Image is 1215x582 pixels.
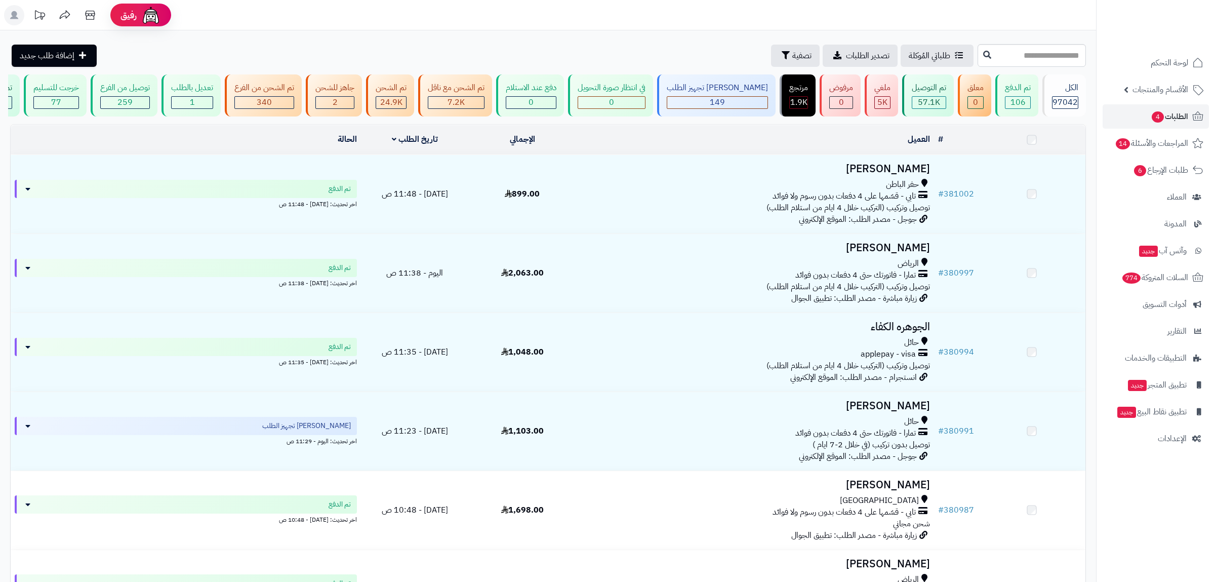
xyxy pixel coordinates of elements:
[1103,426,1209,451] a: الإعدادات
[938,188,974,200] a: #381002
[1103,158,1209,182] a: طلبات الإرجاع6
[795,269,916,281] span: تمارا - فاتورتك حتى 4 دفعات بدون فوائد
[580,558,930,570] h3: [PERSON_NAME]
[790,97,807,108] div: 1852
[382,346,448,358] span: [DATE] - 11:35 ص
[830,97,853,108] div: 0
[1010,96,1026,108] span: 106
[1167,324,1187,338] span: التقارير
[893,518,930,530] span: شحن مجاني
[1122,273,1141,284] span: 774
[877,96,887,108] span: 5K
[861,348,916,360] span: applepay - visa
[1138,244,1187,258] span: وآتس آب
[1103,265,1209,290] a: السلات المتروكة774
[1103,212,1209,236] a: المدونة
[1151,56,1188,70] span: لوحة التحكم
[1103,239,1209,263] a: وآتس آبجديد
[100,82,150,94] div: توصيل من الفرع
[234,82,294,94] div: تم الشحن من الفرع
[501,425,544,437] span: 1,103.00
[15,514,357,524] div: اخر تحديث: [DATE] - 10:48 ص
[1005,82,1031,94] div: تم الدفع
[829,82,853,94] div: مرفوض
[1134,165,1146,176] span: 6
[918,96,940,108] span: 57.1K
[329,499,351,510] span: تم الدفع
[799,450,917,462] span: جوجل - مصدر الطلب: الموقع الإلكتروني
[993,74,1040,117] a: تم الدفع 106
[938,188,944,200] span: #
[329,342,351,352] span: تم الدفع
[1103,400,1209,424] a: تطبيق نقاط البيعجديد
[566,74,655,117] a: في انتظار صورة التحويل 0
[1040,74,1088,117] a: الكل97042
[1121,270,1188,285] span: السلات المتروكة
[609,96,614,108] span: 0
[494,74,566,117] a: دفع عند الاستلام 0
[1103,346,1209,370] a: التطبيقات والخدمات
[33,82,79,94] div: خرجت للتسليم
[257,96,272,108] span: 340
[1052,96,1078,108] span: 97042
[22,74,89,117] a: خرجت للتسليم 77
[501,504,544,516] span: 1,698.00
[791,292,917,304] span: زيارة مباشرة - مصدر الطلب: تطبيق الجوال
[1052,82,1078,94] div: الكل
[380,96,402,108] span: 24.9K
[172,97,213,108] div: 1
[938,504,974,516] a: #380987
[364,74,416,117] a: تم الشحن 24.9K
[823,45,898,67] a: تصدير الطلبات
[376,82,407,94] div: تم الشحن
[818,74,863,117] a: مرفوض 0
[938,133,943,145] a: #
[20,50,74,62] span: إضافة طلب جديد
[766,281,930,293] span: توصيل وتركيب (التركيب خلال 4 ايام من استلام الطلب)
[898,258,919,269] span: الرياض
[813,439,930,451] span: توصيل بدون تركيب (في خلال 2-7 ايام )
[506,82,556,94] div: دفع عند الاستلام
[1116,138,1130,149] span: 14
[27,5,52,28] a: تحديثات المنصة
[1133,163,1188,177] span: طلبات الإرجاع
[967,82,984,94] div: معلق
[904,337,919,348] span: حائل
[159,74,223,117] a: تعديل بالطلب 1
[938,504,944,516] span: #
[938,346,944,358] span: #
[1151,109,1188,124] span: الطلبات
[262,421,351,431] span: [PERSON_NAME] تجهيز الطلب
[1117,407,1136,418] span: جديد
[773,190,916,202] span: تابي - قسّمها على 4 دفعات بدون رسوم ولا فوائد
[382,504,448,516] span: [DATE] - 10:48 ص
[392,133,438,145] a: تاريخ الطلب
[938,346,974,358] a: #380994
[34,97,78,108] div: 77
[376,97,406,108] div: 24854
[382,425,448,437] span: [DATE] - 11:23 ص
[874,82,890,94] div: ملغي
[909,50,950,62] span: طلباتي المُوكلة
[790,371,917,383] span: انستجرام - مصدر الطلب: الموقع الإلكتروني
[973,96,978,108] span: 0
[428,97,484,108] div: 7222
[956,74,993,117] a: معلق 0
[1146,26,1205,47] img: logo-2.png
[315,82,354,94] div: جاهز للشحن
[901,45,974,67] a: طلباتي المُوكلة
[766,202,930,214] span: توصيل وتركيب (التركيب خلال 4 ايام من استلام الطلب)
[1103,131,1209,156] a: المراجعات والأسئلة14
[667,97,767,108] div: 149
[886,179,919,190] span: حفر الباطن
[316,97,354,108] div: 2
[12,45,97,67] a: إضافة طلب جديد
[839,96,844,108] span: 0
[506,97,556,108] div: 0
[428,82,484,94] div: تم الشحن مع ناقل
[448,96,465,108] span: 7.2K
[1103,104,1209,129] a: الطلبات4
[338,133,357,145] a: الحالة
[1167,190,1187,204] span: العملاء
[912,82,946,94] div: تم التوصيل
